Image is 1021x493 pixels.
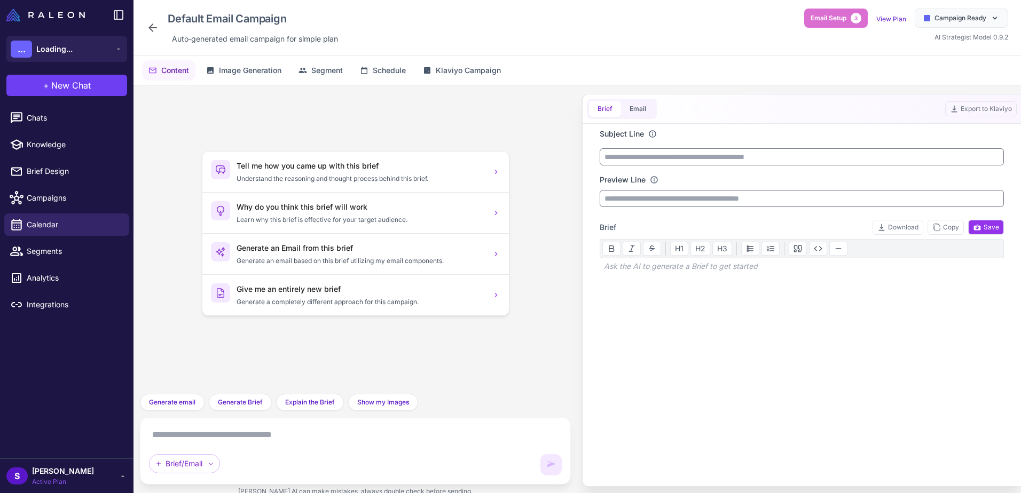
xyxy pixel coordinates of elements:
[237,160,485,172] h3: Tell me how you came up with this brief
[27,192,121,204] span: Campaigns
[928,220,964,235] button: Copy
[237,174,485,184] p: Understand the reasoning and thought process behind this brief.
[51,79,91,92] span: New Chat
[142,60,195,81] button: Content
[6,9,85,21] img: Raleon Logo
[27,219,121,230] span: Calendar
[237,256,485,266] p: Generate an email based on this brief utilizing my email components.
[804,9,868,28] button: Email Setup3
[27,112,121,124] span: Chats
[149,454,220,473] div: Brief/Email
[600,258,1004,274] div: Ask the AI to generate a Brief to get started
[876,15,906,23] a: View Plan
[851,13,861,23] span: 3
[200,60,288,81] button: Image Generation
[4,133,129,156] a: Knowledge
[311,65,343,76] span: Segment
[690,242,710,256] button: H2
[219,65,281,76] span: Image Generation
[4,160,129,182] a: Brief Design
[600,221,616,233] span: Brief
[968,220,1004,235] button: Save
[4,267,129,289] a: Analytics
[43,79,49,92] span: +
[436,65,501,76] span: Klaviyo Campaign
[237,215,485,225] p: Learn why this brief is effective for your target audience.
[27,245,121,257] span: Segments
[285,397,335,407] span: Explain the Brief
[209,394,272,411] button: Generate Brief
[276,394,344,411] button: Explain the Brief
[621,101,655,117] button: Email
[4,107,129,129] a: Chats
[27,139,121,150] span: Knowledge
[600,128,644,140] label: Subject Line
[292,60,349,81] button: Segment
[934,13,986,23] span: Campaign Ready
[589,101,621,117] button: Brief
[32,477,94,487] span: Active Plan
[161,65,189,76] span: Content
[873,220,923,235] button: Download
[237,201,485,213] h3: Why do you think this brief will work
[973,222,999,232] span: Save
[4,240,129,263] a: Segments
[670,242,688,256] button: H1
[27,165,121,177] span: Brief Design
[945,101,1017,116] button: Export to Klaviyo
[237,242,485,254] h3: Generate an Email from this brief
[27,272,121,284] span: Analytics
[237,283,485,295] h3: Give me an entirely new brief
[712,242,732,256] button: H3
[4,293,129,316] a: Integrations
[357,397,409,407] span: Show my Images
[140,394,205,411] button: Generate email
[600,174,646,186] label: Preview Line
[417,60,507,81] button: Klaviyo Campaign
[4,187,129,209] a: Campaigns
[237,297,485,307] p: Generate a completely different approach for this campaign.
[32,465,94,477] span: [PERSON_NAME]
[932,222,959,232] span: Copy
[934,33,1008,41] span: AI Strategist Model 0.9.2
[4,213,129,236] a: Calendar
[373,65,406,76] span: Schedule
[811,13,846,23] span: Email Setup
[168,31,342,47] div: Click to edit description
[348,394,418,411] button: Show my Images
[149,397,195,407] span: Generate email
[6,36,127,62] button: ...Loading...
[6,9,89,21] a: Raleon Logo
[6,75,127,96] button: +New Chat
[218,397,263,407] span: Generate Brief
[6,467,28,484] div: S
[354,60,412,81] button: Schedule
[163,9,342,29] div: Click to edit campaign name
[27,299,121,311] span: Integrations
[11,41,32,58] div: ...
[36,43,73,55] span: Loading...
[172,33,338,45] span: Auto‑generated email campaign for simple plan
